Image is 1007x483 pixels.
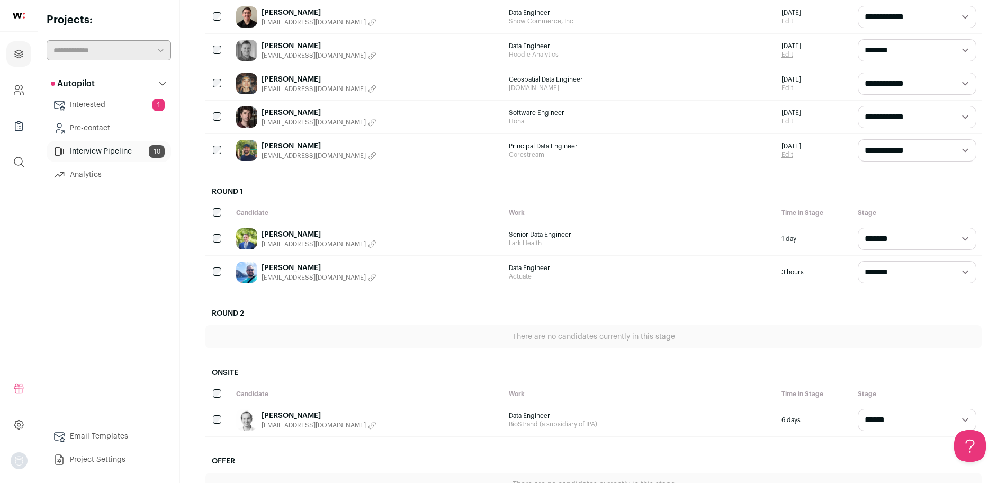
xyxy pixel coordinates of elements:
span: BioStrand (a subsidiary of IPA) [509,420,771,428]
span: Hona [509,117,771,126]
button: [EMAIL_ADDRESS][DOMAIN_NAME] [262,118,376,127]
span: [EMAIL_ADDRESS][DOMAIN_NAME] [262,51,366,60]
img: b4ea76dcea9ec154dc3baac72cd3d8e7e1a59516987da35aed1aa5549d823149.jpg [236,106,257,128]
a: Project Settings [47,449,171,470]
h2: Round 2 [205,302,982,325]
span: [EMAIL_ADDRESS][DOMAIN_NAME] [262,85,366,93]
span: Data Engineer [509,42,771,50]
button: [EMAIL_ADDRESS][DOMAIN_NAME] [262,240,376,248]
img: nopic.png [11,452,28,469]
a: Email Templates [47,426,171,447]
div: Stage [852,203,982,222]
div: Time in Stage [776,384,852,404]
a: [PERSON_NAME] [262,263,376,273]
button: [EMAIL_ADDRESS][DOMAIN_NAME] [262,151,376,160]
span: Data Engineer [509,412,771,420]
div: There are no candidates currently in this stage [205,325,982,348]
p: Autopilot [51,77,95,90]
button: Autopilot [47,73,171,94]
img: 68531edce28b86cf796d066e57f92d8e3b2083295dcaab3034244b8c7774c205 [236,40,257,61]
button: [EMAIL_ADDRESS][DOMAIN_NAME] [262,18,376,26]
span: 1 [152,99,165,111]
span: Data Engineer [509,8,771,17]
span: Software Engineer [509,109,771,117]
a: Edit [781,150,801,159]
span: Hoodie Analytics [509,50,771,59]
span: Data Engineer [509,264,771,272]
span: 10 [149,145,165,158]
span: Lark Health [509,239,771,247]
span: Actuate [509,272,771,281]
a: Edit [781,117,801,126]
div: Candidate [231,384,504,404]
span: [EMAIL_ADDRESS][DOMAIN_NAME] [262,118,366,127]
a: [PERSON_NAME] [262,74,376,85]
div: 3 hours [776,256,852,289]
span: [EMAIL_ADDRESS][DOMAIN_NAME] [262,151,366,160]
div: 6 days [776,404,852,436]
a: Pre-contact [47,118,171,139]
a: Projects [6,41,31,67]
a: [PERSON_NAME] [262,141,376,151]
span: [EMAIL_ADDRESS][DOMAIN_NAME] [262,240,366,248]
a: Interview Pipeline10 [47,141,171,162]
a: Analytics [47,164,171,185]
button: Open dropdown [11,452,28,469]
a: [PERSON_NAME] [262,410,376,421]
span: [DATE] [781,109,801,117]
div: Time in Stage [776,203,852,222]
span: [DATE] [781,75,801,84]
div: Candidate [231,203,504,222]
a: Interested1 [47,94,171,115]
a: [PERSON_NAME] [262,41,376,51]
a: [PERSON_NAME] [262,7,376,18]
span: Principal Data Engineer [509,142,771,150]
a: Edit [781,84,801,92]
h2: Projects: [47,13,171,28]
img: afb1e5f55373313f0ff90fce977a4a182fe52f21f1895bee42c83db0d745ef2d.jpg [236,262,257,283]
iframe: Help Scout Beacon - Open [954,430,986,462]
a: [PERSON_NAME] [262,229,376,240]
a: Company Lists [6,113,31,139]
img: a6ffad33f932c1e38b3f5b028fff1b84058723ebc68ca2a69417f5026d0f8dcf.jpg [236,6,257,28]
div: Work [504,203,776,222]
div: Work [504,384,776,404]
img: 3ee910a07d7a367b408e3a68c487977c6812bea71d3a563db3e5073c9c5f8dda.jpg [236,140,257,161]
span: [EMAIL_ADDRESS][DOMAIN_NAME] [262,273,366,282]
a: Edit [781,17,801,25]
img: 2ad1e4f078ec39efbad5f5c8aad166084ed6498577fa646729ea8f547dc5a3bc.jpg [236,73,257,94]
button: [EMAIL_ADDRESS][DOMAIN_NAME] [262,273,376,282]
span: [DATE] [781,42,801,50]
a: Company and ATS Settings [6,77,31,103]
span: Geospatial Data Engineer [509,75,771,84]
span: Senior Data Engineer [509,230,771,239]
h2: Offer [205,450,982,473]
span: Corestream [509,150,771,159]
a: [PERSON_NAME] [262,108,376,118]
button: [EMAIL_ADDRESS][DOMAIN_NAME] [262,85,376,93]
span: [DOMAIN_NAME] [509,84,771,92]
span: [EMAIL_ADDRESS][DOMAIN_NAME] [262,18,366,26]
img: c55524008a48dab13bed43684c038a839f3ae93f3647f8fa78565b61a90609aa [236,409,257,431]
img: wellfound-shorthand-0d5821cbd27db2630d0214b213865d53afaa358527fdda9d0ea32b1df1b89c2c.svg [13,13,25,19]
span: [DATE] [781,142,801,150]
span: [DATE] [781,8,801,17]
img: dcee24752c18bbbafee74b5e4f21808a9584b7dd2c907887399733efc03037c0 [236,228,257,249]
div: 1 day [776,222,852,255]
button: [EMAIL_ADDRESS][DOMAIN_NAME] [262,421,376,430]
div: Stage [852,384,982,404]
span: [EMAIL_ADDRESS][DOMAIN_NAME] [262,421,366,430]
span: Snow Commerce, Inc [509,17,771,25]
a: Edit [781,50,801,59]
h2: Round 1 [205,180,982,203]
button: [EMAIL_ADDRESS][DOMAIN_NAME] [262,51,376,60]
h2: Onsite [205,361,982,384]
